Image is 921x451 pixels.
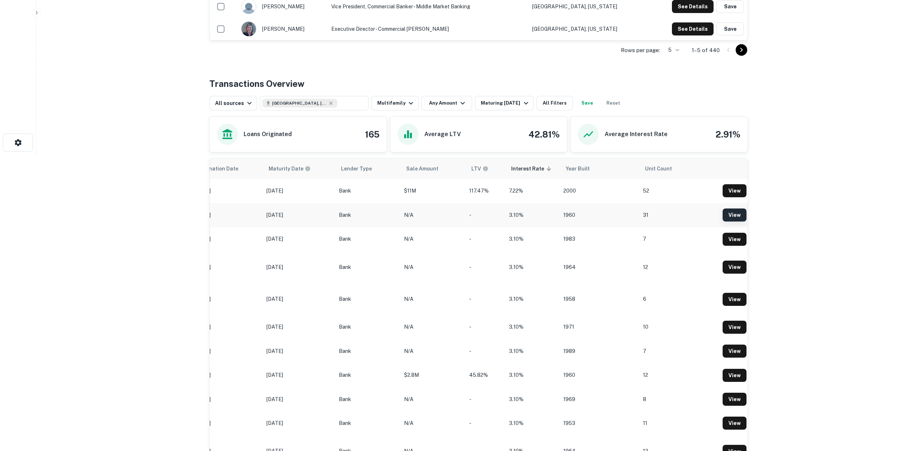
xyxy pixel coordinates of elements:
[643,323,715,331] p: 10
[196,164,248,173] span: Origination Date
[404,420,462,427] p: N/A
[723,184,747,197] a: View
[469,396,502,403] p: -
[469,371,502,379] p: 45.82%
[509,211,556,219] p: 3.10%
[529,18,647,40] td: [GEOGRAPHIC_DATA], [US_STATE]
[339,187,397,195] p: Bank
[469,235,502,243] p: -
[469,295,502,303] p: -
[723,417,747,430] a: View
[723,208,747,222] a: View
[424,130,461,139] h6: Average LTV
[509,264,556,271] p: 3.10%
[715,128,740,141] h4: 2.91%
[736,44,747,56] button: Go to next page
[194,235,259,243] p: [DATE]
[563,211,636,219] p: 1960
[723,369,747,382] a: View
[529,128,560,141] h4: 42.81%
[643,371,715,379] p: 12
[563,420,636,427] p: 1953
[339,420,397,427] p: Bank
[563,235,636,243] p: 1983
[563,347,636,355] p: 1989
[643,295,715,303] p: 6
[266,211,332,219] p: [DATE]
[266,323,332,331] p: [DATE]
[643,211,715,219] p: 31
[371,96,419,110] button: Multifamily
[469,187,502,195] p: 117.47%
[509,187,556,195] p: 7.22%
[266,264,332,271] p: [DATE]
[404,295,462,303] p: N/A
[537,96,573,110] button: All Filters
[469,264,502,271] p: -
[266,420,332,427] p: [DATE]
[505,159,560,179] th: Interest Rate
[469,211,502,219] p: -
[339,396,397,403] p: Bank
[509,371,556,379] p: 3.10%
[563,371,636,379] p: 1960
[341,164,372,173] span: Lender Type
[563,187,636,195] p: 2000
[621,46,660,55] p: Rows per page:
[194,347,259,355] p: [DATE]
[643,264,715,271] p: 12
[194,187,259,195] p: [DATE]
[563,295,636,303] p: 1958
[404,211,462,219] p: N/A
[509,420,556,427] p: 3.10%
[469,420,502,427] p: -
[194,211,259,219] p: [DATE]
[723,345,747,358] a: View
[481,99,530,108] div: Maturing [DATE]
[469,323,502,331] p: -
[643,187,715,195] p: 52
[469,347,502,355] p: -
[692,46,720,55] p: 1–5 of 440
[509,295,556,303] p: 3.10%
[241,22,256,36] img: 1517740850254
[269,165,311,173] div: Maturity dates displayed may be estimated. Please contact the lender for the most accurate maturi...
[404,347,462,355] p: N/A
[563,264,636,271] p: 1964
[266,235,332,243] p: [DATE]
[404,187,462,195] p: $11M
[404,323,462,331] p: N/A
[328,18,529,40] td: Executive Director - Commercial [PERSON_NAME]
[563,396,636,403] p: 1969
[885,393,921,428] iframe: Chat Widget
[272,100,327,106] span: [GEOGRAPHIC_DATA], [GEOGRAPHIC_DATA], [GEOGRAPHIC_DATA]
[723,261,747,274] a: View
[672,22,714,35] button: See Details
[365,128,379,141] h4: 165
[194,264,259,271] p: [DATE]
[643,235,715,243] p: 7
[194,295,259,303] p: [DATE]
[404,264,462,271] p: N/A
[209,77,304,90] h4: Transactions Overview
[723,233,747,246] a: View
[266,347,332,355] p: [DATE]
[509,323,556,331] p: 3.10%
[421,96,472,110] button: Any Amount
[400,159,466,179] th: Sale Amount
[509,347,556,355] p: 3.10%
[194,396,259,403] p: [DATE]
[339,347,397,355] p: Bank
[475,96,533,110] button: Maturing [DATE]
[269,165,303,173] h6: Maturity Date
[404,396,462,403] p: N/A
[241,21,324,37] div: [PERSON_NAME]
[339,371,397,379] p: Bank
[471,165,481,173] h6: LTV
[509,396,556,403] p: 3.10%
[269,165,320,173] span: Maturity dates displayed may be estimated. Please contact the lender for the most accurate maturi...
[339,264,397,271] p: Bank
[643,420,715,427] p: 11
[406,164,448,173] span: Sale Amount
[244,130,292,139] h6: Loans Originated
